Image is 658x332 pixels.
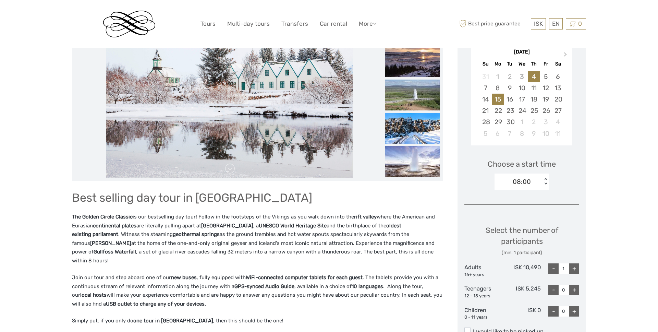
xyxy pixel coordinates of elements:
[320,19,347,29] a: Car rental
[516,105,528,116] div: Choose Wednesday, September 24th, 2025
[516,82,528,94] div: Choose Wednesday, September 10th, 2025
[10,12,77,17] p: We're away right now. Please check back later!
[528,94,540,105] div: Choose Thursday, September 18th, 2025
[548,263,559,274] div: -
[528,128,540,139] div: Choose Thursday, October 9th, 2025
[479,105,491,116] div: Choose Sunday, September 21st, 2025
[90,240,131,246] strong: [PERSON_NAME]
[504,59,516,69] div: Tu
[354,214,377,220] strong: rift valley
[479,128,491,139] div: Choose Sunday, October 5th, 2025
[569,285,579,295] div: +
[504,94,516,105] div: Choose Tuesday, September 16th, 2025
[72,317,443,325] p: Simply put, if you only do , then this should be the one!
[528,59,540,69] div: Th
[492,59,504,69] div: Mo
[352,283,383,289] strong: 10 languages
[492,94,504,105] div: Choose Monday, September 15th, 2025
[528,82,540,94] div: Choose Thursday, September 11th, 2025
[201,223,253,229] strong: [GEOGRAPHIC_DATA]
[385,146,440,177] img: 1165b5f134c640d69f6d3a12f7e4e24d_slider_thumbnail.jpg
[246,274,363,281] strong: WiFi-connected computer tablets for each guest
[516,71,528,82] div: Not available Wednesday, September 3rd, 2025
[479,94,491,105] div: Choose Sunday, September 14th, 2025
[504,128,516,139] div: Choose Tuesday, October 7th, 2025
[133,318,213,324] strong: one tour in [GEOGRAPHIC_DATA]
[569,306,579,317] div: +
[359,19,377,29] a: More
[540,71,552,82] div: Choose Friday, September 5th, 2025
[534,20,543,27] span: ISK
[259,223,327,229] strong: UNESCO World Heritage Site
[540,82,552,94] div: Choose Friday, September 12th, 2025
[488,159,556,169] span: Choose a start time
[464,285,503,299] div: Teenagers
[106,13,353,178] img: 789d360b66274714a4298a4071a5bf9e_main_slider.jpg
[385,113,440,144] img: a82d89997e2942f6a8a82aa615471e13_slider_thumbnail.jpg
[540,94,552,105] div: Choose Friday, September 19th, 2025
[479,82,491,94] div: Choose Sunday, September 7th, 2025
[552,128,564,139] div: Choose Saturday, October 11th, 2025
[528,71,540,82] div: Choose Thursday, September 4th, 2025
[385,46,440,77] img: e175debaa42941df996bc995c853bfbe_slider_thumbnail.jpg
[492,82,504,94] div: Choose Monday, September 8th, 2025
[561,50,572,61] button: Next Month
[80,292,107,298] strong: local hosts
[552,82,564,94] div: Choose Saturday, September 13th, 2025
[103,11,155,37] img: Reykjavik Residence
[552,59,564,69] div: Sa
[471,49,572,56] div: [DATE]
[93,223,136,229] strong: continental plates
[504,105,516,116] div: Choose Tuesday, September 23rd, 2025
[492,105,504,116] div: Choose Monday, September 22nd, 2025
[281,19,308,29] a: Transfers
[516,116,528,128] div: Choose Wednesday, October 1st, 2025
[492,71,504,82] div: Not available Monday, September 1st, 2025
[552,105,564,116] div: Choose Saturday, September 27th, 2025
[464,249,579,256] div: (min. 1 participant)
[504,71,516,82] div: Not available Tuesday, September 2nd, 2025
[479,71,491,82] div: Not available Sunday, August 31st, 2025
[464,293,503,299] div: 12 - 15 years
[503,285,541,299] div: ISK 5,245
[516,94,528,105] div: Choose Wednesday, September 17th, 2025
[516,59,528,69] div: We
[464,314,503,321] div: 0 - 11 years
[200,19,216,29] a: Tours
[473,71,570,139] div: month 2025-09
[479,59,491,69] div: Su
[540,116,552,128] div: Choose Friday, October 3rd, 2025
[516,128,528,139] div: Choose Wednesday, October 8th, 2025
[552,94,564,105] div: Choose Saturday, September 20th, 2025
[552,116,564,128] div: Choose Saturday, October 4th, 2025
[106,301,206,307] strong: USB outlet to charge any of your devices.
[464,272,503,278] div: 16+ years
[540,105,552,116] div: Choose Friday, September 26th, 2025
[540,59,552,69] div: Fr
[458,18,529,29] span: Best price guarantee
[552,71,564,82] div: Choose Saturday, September 6th, 2025
[548,306,559,317] div: -
[492,128,504,139] div: Choose Monday, October 6th, 2025
[503,306,541,321] div: ISK 0
[464,306,503,321] div: Children
[479,116,491,128] div: Choose Sunday, September 28th, 2025
[94,249,136,255] strong: Gullfoss Waterfall
[504,82,516,94] div: Choose Tuesday, September 9th, 2025
[528,105,540,116] div: Choose Thursday, September 25th, 2025
[513,177,531,186] div: 08:00
[72,191,443,205] h1: Best selling day tour in [GEOGRAPHIC_DATA]
[569,263,579,274] div: +
[72,273,443,308] p: Join our tour and step aboard one of our , fully equipped with . The tablets provide you with a c...
[492,116,504,128] div: Choose Monday, September 29th, 2025
[227,19,270,29] a: Multi-day tours
[464,263,503,278] div: Adults
[72,214,133,220] strong: The Golden Circle Classic
[503,263,541,278] div: ISK 10,490
[549,18,563,29] div: EN
[464,225,579,256] div: Select the number of participants
[540,128,552,139] div: Choose Friday, October 10th, 2025
[543,178,548,185] div: < >
[234,283,294,289] strong: GPS-synced Audio Guide
[72,213,443,265] p: is our bestselling day tour! Follow in the footsteps of the Vikings as you walk down into the whe...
